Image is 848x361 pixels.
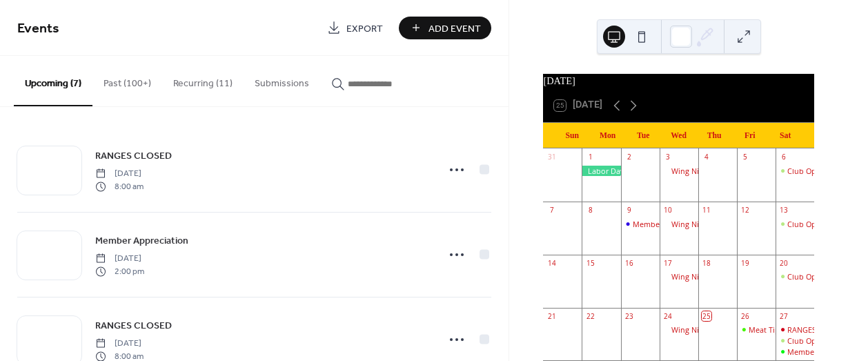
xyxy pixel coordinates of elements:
div: 8 [586,205,595,215]
a: RANGES CLOSED [95,318,172,333]
div: Members Meeting 7:00pm [621,219,660,229]
div: Club Open 12:00pm [776,271,814,282]
button: Add Event [399,17,491,39]
div: Members Meeting 7:00pm [633,219,725,229]
div: Member Appreciation [776,347,814,357]
a: RANGES CLOSED [95,148,172,164]
div: 6 [779,153,789,162]
div: Sun [554,123,590,149]
div: 13 [779,205,789,215]
span: [DATE] [95,168,144,180]
div: 17 [663,258,673,268]
div: Sat [767,123,803,149]
button: Past (100+) [92,56,162,105]
div: 11 [702,205,711,215]
span: 8:00 am [95,180,144,193]
div: 14 [547,258,557,268]
div: Wing Night - 5:00pm [671,324,743,335]
div: 5 [740,153,750,162]
span: RANGES CLOSED [95,149,172,164]
div: 2 [624,153,634,162]
div: 3 [663,153,673,162]
button: Upcoming (7) [14,56,92,106]
div: 9 [624,205,634,215]
div: 22 [586,311,595,321]
div: 15 [586,258,595,268]
div: Thu [696,123,732,149]
span: Member Appreciation [95,234,188,248]
div: Tue [625,123,661,149]
div: Wed [661,123,697,149]
a: Export [317,17,393,39]
div: 27 [779,311,789,321]
span: 2:00 pm [95,265,144,277]
span: Events [17,15,59,42]
div: Fri [732,123,768,149]
div: 26 [740,311,750,321]
div: Wing Night - 5:00pm [660,271,698,282]
div: Labor Day [582,166,620,176]
span: RANGES CLOSED [95,319,172,333]
div: 24 [663,311,673,321]
div: Wing Night - 5:00pm [660,166,698,176]
div: 4 [702,153,711,162]
div: Club Open 12:00pm [776,166,814,176]
div: Meat Tip Night [737,324,776,335]
div: 20 [779,258,789,268]
span: Add Event [428,21,481,36]
div: Wing Night - 5:00pm [671,166,743,176]
div: 10 [663,205,673,215]
div: [DATE] [543,74,814,89]
div: Wing Night - 5:00pm [660,219,698,229]
div: 7 [547,205,557,215]
div: 25 [702,311,711,321]
div: Meat Tip Night [749,324,801,335]
div: 23 [624,311,634,321]
div: 21 [547,311,557,321]
div: Wing Night - 5:00pm [671,219,743,229]
div: Mon [590,123,626,149]
span: [DATE] [95,253,144,265]
div: RANGES CLOSED [776,324,814,335]
button: Submissions [244,56,320,105]
div: 31 [547,153,557,162]
div: 16 [624,258,634,268]
div: 18 [702,258,711,268]
div: Wing Night - 5:00pm [671,271,743,282]
div: 1 [586,153,595,162]
div: RANGES CLOSED [787,324,847,335]
div: Club Open 12:00pm [776,335,814,346]
span: [DATE] [95,338,144,350]
button: Recurring (11) [162,56,244,105]
div: Club Open 12:00pm [776,219,814,229]
div: 19 [740,258,750,268]
div: Wing Night - 5:00pm [660,324,698,335]
span: Export [346,21,383,36]
div: 12 [740,205,750,215]
a: Member Appreciation [95,233,188,248]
